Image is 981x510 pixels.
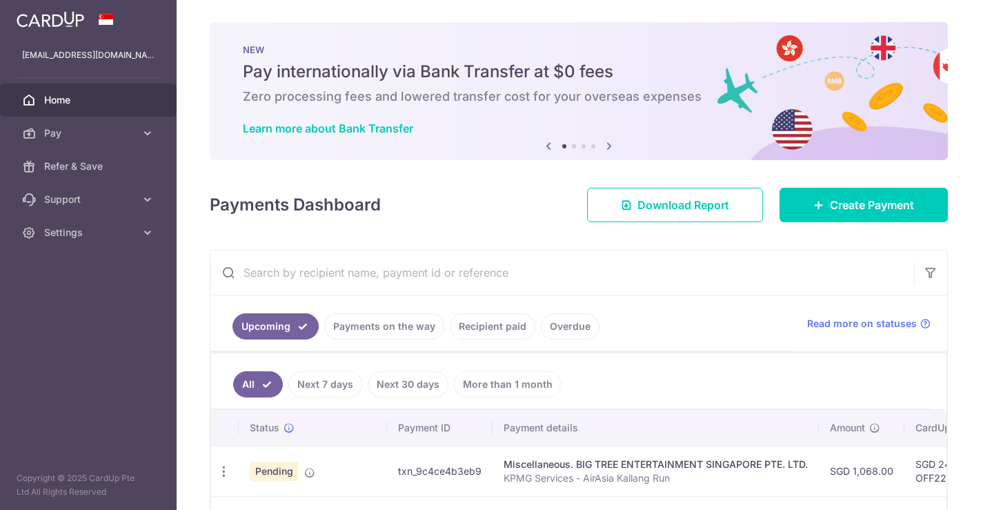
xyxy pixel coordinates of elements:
[210,251,914,295] input: Search by recipient name, payment id or reference
[915,421,968,435] span: CardUp fee
[780,188,948,222] a: Create Payment
[541,313,599,340] a: Overdue
[387,410,493,446] th: Payment ID
[288,371,362,398] a: Next 7 days
[493,410,819,446] th: Payment details
[243,88,915,105] h6: Zero processing fees and lowered transfer cost for your overseas expenses
[210,22,948,160] img: Bank transfer banner
[243,44,915,55] p: NEW
[830,197,914,213] span: Create Payment
[819,446,904,496] td: SGD 1,068.00
[44,126,135,140] span: Pay
[233,371,283,398] a: All
[807,317,931,331] a: Read more on statuses
[17,11,84,28] img: CardUp
[44,226,135,239] span: Settings
[504,458,808,471] div: Miscellaneous. BIG TREE ENTERTAINMENT SINGAPORE PTE. LTD.
[387,446,493,496] td: txn_9c4ce4b3eb9
[243,61,915,83] h5: Pay internationally via Bank Transfer at $0 fees
[637,197,729,213] span: Download Report
[830,421,865,435] span: Amount
[368,371,448,398] a: Next 30 days
[22,48,155,62] p: [EMAIL_ADDRESS][DOMAIN_NAME]
[210,193,381,217] h4: Payments Dashboard
[454,371,562,398] a: More than 1 month
[807,317,917,331] span: Read more on statuses
[44,93,135,107] span: Home
[44,159,135,173] span: Refer & Save
[250,462,299,481] span: Pending
[587,188,763,222] a: Download Report
[450,313,535,340] a: Recipient paid
[324,313,444,340] a: Payments on the way
[243,121,413,135] a: Learn more about Bank Transfer
[232,313,319,340] a: Upcoming
[504,471,808,485] p: KPMG Services - AirAsia Kallang Run
[44,193,135,206] span: Support
[250,421,279,435] span: Status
